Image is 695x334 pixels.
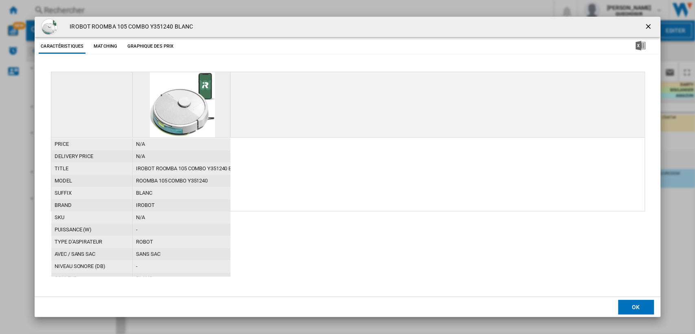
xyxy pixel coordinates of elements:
[623,39,658,54] button: Télécharger au format Excel
[133,260,230,272] div: -
[51,199,132,211] div: brand
[133,248,230,260] div: SANS SAC
[51,163,132,175] div: title
[133,175,230,187] div: ROOMBA 105 COMBO Y351240
[618,300,654,314] button: OK
[133,236,230,248] div: ROBOT
[51,260,132,272] div: NIVEAU SONORE (DB)
[51,150,132,163] div: delivery price
[133,224,230,236] div: -
[51,175,132,187] div: model
[133,187,230,199] div: BLANC
[636,41,645,51] img: excel-24x24.png
[644,22,654,32] ng-md-icon: getI18NText('BUTTONS.CLOSE_DIALOG')
[133,211,230,224] div: N/A
[133,199,230,211] div: IROBOT
[51,224,132,236] div: PUISSANCE (W)
[51,236,132,248] div: TYPE D'ASPIRATEUR
[133,163,230,175] div: IROBOT ROOMBA 105 COMBO Y351240 BLANC
[51,248,132,260] div: AVEC / SANS SAC
[88,39,123,54] button: Matching
[39,39,86,54] button: Caractéristiques
[133,138,230,150] div: N/A
[51,211,132,224] div: sku
[133,272,230,285] div: BLANC
[125,39,175,54] button: Graphique des prix
[35,17,660,317] md-dialog: Product popup
[150,72,215,137] img: roomba-105-blanc-roomba105blanc.jpg
[66,23,193,31] h4: IROBOT ROOMBA 105 COMBO Y351240 BLANC
[51,138,132,150] div: price
[51,187,132,199] div: suffix
[641,19,657,35] button: getI18NText('BUTTONS.CLOSE_DIALOG')
[133,150,230,163] div: N/A
[41,19,57,35] img: roomba-105-blanc-roomba105blanc.jpg
[51,272,132,285] div: COULEUR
